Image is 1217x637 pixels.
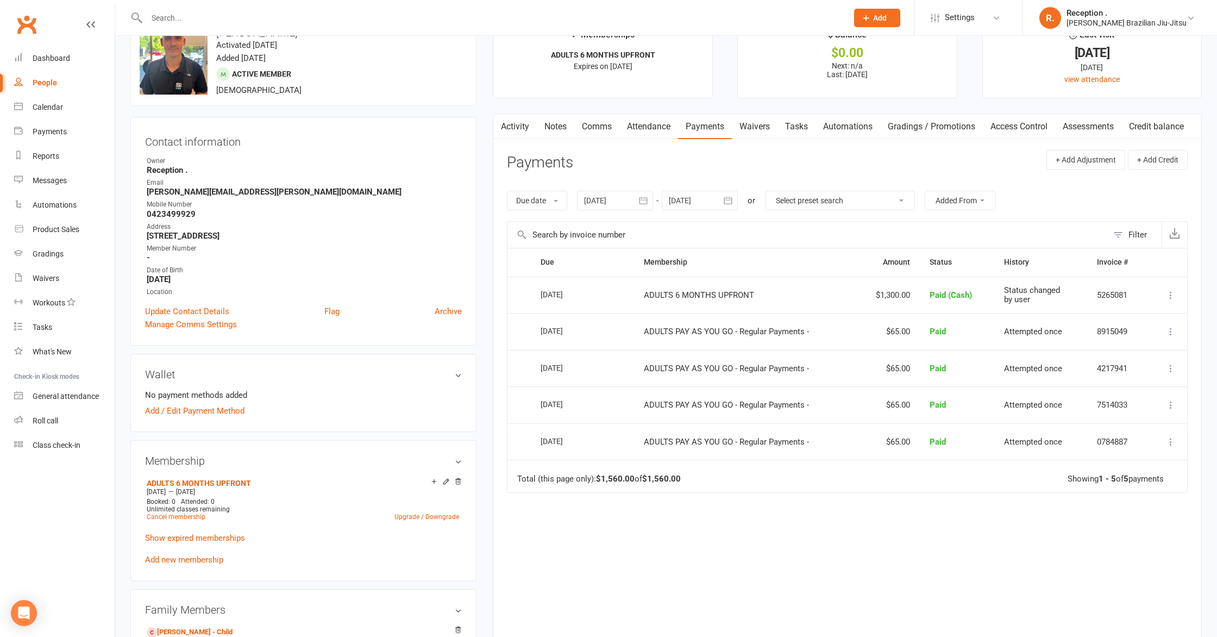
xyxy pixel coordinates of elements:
[147,209,462,219] strong: 0423499929
[507,222,1108,248] input: Search by invoice number
[1067,18,1187,28] div: [PERSON_NAME] Brazilian Jiu-Jitsu
[14,242,115,266] a: Gradings
[1064,75,1120,84] a: view attendance
[147,187,462,197] strong: [PERSON_NAME][EMAIL_ADDRESS][PERSON_NAME][DOMAIN_NAME]
[216,53,266,63] time: Added [DATE]
[435,305,462,318] a: Archive
[13,11,40,38] a: Clubworx
[574,114,619,139] a: Comms
[140,27,208,95] img: image1713487892.png
[147,479,251,488] a: ADULTS 6 MONTHS UPFRONT
[33,201,77,209] div: Automations
[634,248,856,276] th: Membership
[983,114,1055,139] a: Access Control
[145,404,244,417] a: Add / Edit Payment Method
[33,176,67,185] div: Messages
[920,248,994,276] th: Status
[732,114,777,139] a: Waivers
[147,199,462,210] div: Mobile Number
[144,488,462,496] div: —
[574,62,632,71] span: Expires on [DATE]
[1055,114,1121,139] a: Assessments
[147,156,462,166] div: Owner
[145,369,462,380] h3: Wallet
[642,474,681,484] strong: $1,560.00
[1087,248,1148,276] th: Invoice #
[14,291,115,315] a: Workouts
[541,322,591,339] div: [DATE]
[1099,474,1116,484] strong: 1 - 5
[1046,150,1125,170] button: + Add Adjustment
[33,225,79,234] div: Product Sales
[856,386,920,423] td: $65.00
[145,305,229,318] a: Update Contact Details
[14,217,115,242] a: Product Sales
[33,152,59,160] div: Reports
[856,248,920,276] th: Amount
[1108,222,1162,248] button: Filter
[181,498,215,505] span: Attended: 0
[678,114,732,139] a: Payments
[507,191,567,210] button: Due date
[1004,437,1062,447] span: Attempted once
[930,364,946,373] span: Paid
[11,600,37,626] div: Open Intercom Messenger
[216,85,302,95] span: [DEMOGRAPHIC_DATA]
[14,315,115,340] a: Tasks
[644,400,809,410] span: ADULTS PAY AS YOU GO - Regular Payments -
[828,28,867,47] div: $ Balance
[930,290,972,300] span: Paid (Cash)
[33,298,65,307] div: Workouts
[147,265,462,276] div: Date of Birth
[531,248,633,276] th: Due
[147,253,462,263] strong: -
[145,533,245,543] a: Show expired memberships
[33,323,52,332] div: Tasks
[14,144,115,168] a: Reports
[748,61,946,79] p: Next: n/a Last: [DATE]
[147,488,166,496] span: [DATE]
[644,290,754,300] span: ADULTS 6 MONTHS UPFRONT
[14,71,115,95] a: People
[145,555,223,565] a: Add new membership
[145,604,462,616] h3: Family Members
[1087,350,1148,387] td: 4217941
[33,274,59,283] div: Waivers
[14,193,115,217] a: Automations
[1068,474,1164,484] div: Showing of payments
[541,359,591,376] div: [DATE]
[644,437,809,447] span: ADULTS PAY AS YOU GO - Regular Payments -
[873,14,887,22] span: Add
[14,340,115,364] a: What's New
[147,274,462,284] strong: [DATE]
[856,350,920,387] td: $65.00
[33,78,57,87] div: People
[993,61,1191,73] div: [DATE]
[33,127,67,136] div: Payments
[925,191,996,210] button: Added From
[856,423,920,460] td: $65.00
[507,154,573,171] h3: Payments
[1004,327,1062,336] span: Attempted once
[145,318,237,331] a: Manage Comms Settings
[147,513,205,521] a: Cancel membership
[1004,400,1062,410] span: Attempted once
[394,513,459,521] a: Upgrade / Downgrade
[777,114,815,139] a: Tasks
[33,416,58,425] div: Roll call
[856,277,920,314] td: $1,300.00
[644,327,809,336] span: ADULTS PAY AS YOU GO - Regular Payments -
[517,474,681,484] div: Total (this page only): of
[1004,285,1060,304] span: Status changed by user
[930,400,946,410] span: Paid
[551,51,655,59] strong: ADULTS 6 MONTHS UPFRONT
[147,243,462,254] div: Member Number
[33,347,72,356] div: What's New
[930,327,946,336] span: Paid
[143,10,840,26] input: Search...
[33,249,64,258] div: Gradings
[815,114,880,139] a: Automations
[1087,423,1148,460] td: 0784887
[147,287,462,297] div: Location
[147,231,462,241] strong: [STREET_ADDRESS]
